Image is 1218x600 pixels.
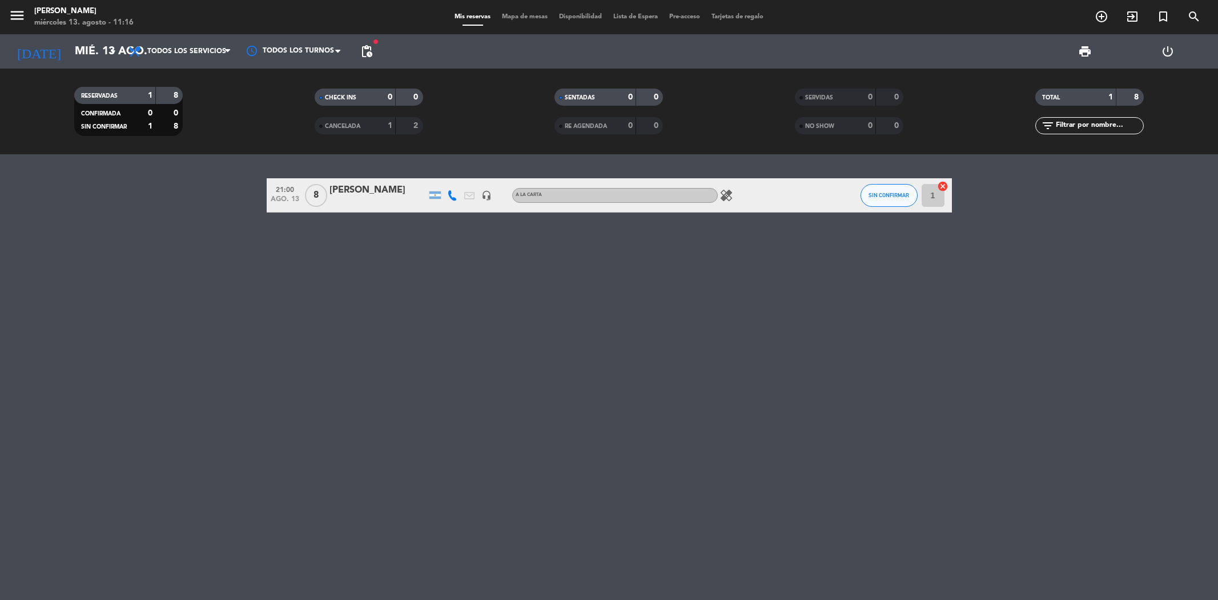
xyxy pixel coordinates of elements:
[388,93,392,101] strong: 0
[271,195,299,209] span: ago. 13
[1078,45,1092,58] span: print
[628,93,633,101] strong: 0
[9,39,69,64] i: [DATE]
[608,14,664,20] span: Lista de Espera
[360,45,373,58] span: pending_actions
[1041,119,1055,133] i: filter_list
[1108,93,1113,101] strong: 1
[516,193,542,197] span: A LA CARTA
[868,122,873,130] strong: 0
[325,123,360,129] span: CANCELADA
[1055,119,1143,132] input: Filtrar por nombre...
[413,93,420,101] strong: 0
[1134,93,1141,101] strong: 8
[81,111,120,117] span: CONFIRMADA
[719,189,733,202] i: healing
[329,183,427,198] div: [PERSON_NAME]
[706,14,769,20] span: Tarjetas de regalo
[565,95,595,101] span: SENTADAS
[654,93,661,101] strong: 0
[1042,95,1060,101] span: TOTAL
[1126,34,1209,69] div: LOG OUT
[372,38,379,45] span: fiber_manual_record
[174,91,180,99] strong: 8
[174,109,180,117] strong: 0
[868,93,873,101] strong: 0
[654,122,661,130] strong: 0
[869,192,909,198] span: SIN CONFIRMAR
[9,7,26,24] i: menu
[1125,10,1139,23] i: exit_to_app
[628,122,633,130] strong: 0
[664,14,706,20] span: Pre-acceso
[148,122,152,130] strong: 1
[894,122,901,130] strong: 0
[305,184,327,207] span: 8
[413,122,420,130] strong: 2
[496,14,553,20] span: Mapa de mesas
[1187,10,1201,23] i: search
[34,6,134,17] div: [PERSON_NAME]
[894,93,901,101] strong: 0
[553,14,608,20] span: Disponibilidad
[81,93,118,99] span: RESERVADAS
[565,123,607,129] span: RE AGENDADA
[388,122,392,130] strong: 1
[9,7,26,28] button: menu
[805,123,834,129] span: NO SHOW
[174,122,180,130] strong: 8
[937,181,948,192] i: cancel
[481,190,492,201] i: headset_mic
[325,95,356,101] span: CHECK INS
[148,91,152,99] strong: 1
[147,47,226,55] span: Todos los servicios
[805,95,833,101] span: SERVIDAS
[1095,10,1108,23] i: add_circle_outline
[106,45,120,58] i: arrow_drop_down
[861,184,918,207] button: SIN CONFIRMAR
[271,182,299,195] span: 21:00
[148,109,152,117] strong: 0
[1161,45,1175,58] i: power_settings_new
[1156,10,1170,23] i: turned_in_not
[449,14,496,20] span: Mis reservas
[34,17,134,29] div: miércoles 13. agosto - 11:16
[81,124,127,130] span: SIN CONFIRMAR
